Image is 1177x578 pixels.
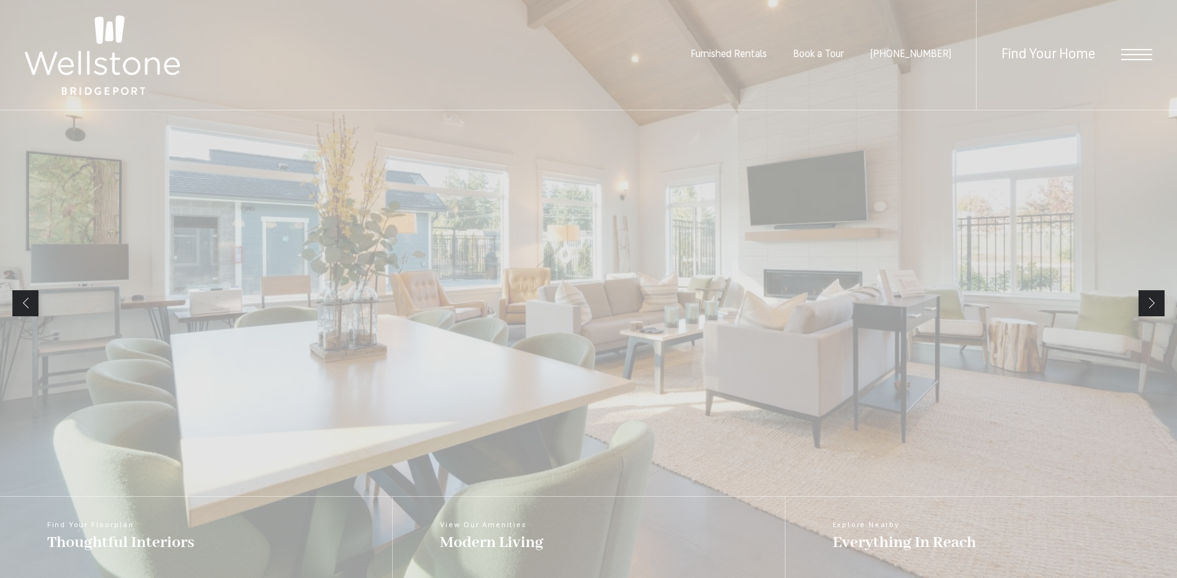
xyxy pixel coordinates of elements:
span: Explore Nearby [833,522,976,529]
a: View Our Amenities [392,497,784,578]
a: Call Us at (253) 642-8681 [870,50,951,60]
a: Next [1139,290,1165,316]
a: Furnished Rentals [691,50,767,60]
span: Everything In Reach [833,532,976,553]
span: [PHONE_NUMBER] [870,50,951,60]
button: Open Menu [1121,49,1152,60]
span: Modern Living [440,532,544,553]
a: Explore Nearby [785,497,1177,578]
span: Thoughtful Interiors [47,532,194,553]
span: Find Your Floorplan [47,522,194,529]
a: Book a Tour [793,50,844,60]
a: Find Your Home [1001,48,1095,62]
span: View Our Amenities [440,522,544,529]
a: Previous [12,290,38,316]
img: Wellstone [25,16,180,95]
